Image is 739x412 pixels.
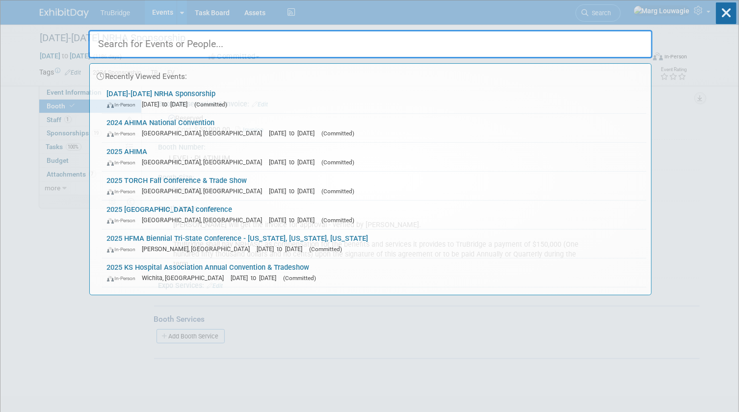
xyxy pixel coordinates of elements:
[231,274,282,282] span: [DATE] to [DATE]
[269,216,320,224] span: [DATE] to [DATE]
[142,187,267,195] span: [GEOGRAPHIC_DATA], [GEOGRAPHIC_DATA]
[102,85,646,113] a: [DATE]-[DATE] NRHA Sponsorship In-Person [DATE] to [DATE] (Committed)
[107,159,140,166] span: In-Person
[322,188,355,195] span: (Committed)
[107,275,140,282] span: In-Person
[88,30,653,58] input: Search for Events or People...
[95,64,646,85] div: Recently Viewed Events:
[107,217,140,224] span: In-Person
[269,158,320,166] span: [DATE] to [DATE]
[142,245,255,253] span: [PERSON_NAME], [GEOGRAPHIC_DATA]
[269,129,320,137] span: [DATE] to [DATE]
[102,172,646,200] a: 2025 TORCH Fall Conference & Trade Show In-Person [GEOGRAPHIC_DATA], [GEOGRAPHIC_DATA] [DATE] to ...
[102,114,646,142] a: 2024 AHIMA National Convention In-Person [GEOGRAPHIC_DATA], [GEOGRAPHIC_DATA] [DATE] to [DATE] (C...
[142,129,267,137] span: [GEOGRAPHIC_DATA], [GEOGRAPHIC_DATA]
[102,230,646,258] a: 2025 HFMA Biennial Tri-State Conference - [US_STATE], [US_STATE], [US_STATE] In-Person [PERSON_NA...
[142,274,229,282] span: Wichita, [GEOGRAPHIC_DATA]
[107,246,140,253] span: In-Person
[107,130,140,137] span: In-Person
[322,159,355,166] span: (Committed)
[102,201,646,229] a: 2025 [GEOGRAPHIC_DATA] conference In-Person [GEOGRAPHIC_DATA], [GEOGRAPHIC_DATA] [DATE] to [DATE]...
[195,101,228,108] span: (Committed)
[284,275,317,282] span: (Committed)
[142,101,193,108] span: [DATE] to [DATE]
[142,216,267,224] span: [GEOGRAPHIC_DATA], [GEOGRAPHIC_DATA]
[269,187,320,195] span: [DATE] to [DATE]
[102,258,646,287] a: 2025 KS Hospital Association Annual Convention & Tradeshow In-Person Wichita, [GEOGRAPHIC_DATA] [...
[102,143,646,171] a: 2025 AHIMA In-Person [GEOGRAPHIC_DATA], [GEOGRAPHIC_DATA] [DATE] to [DATE] (Committed)
[322,217,355,224] span: (Committed)
[142,158,267,166] span: [GEOGRAPHIC_DATA], [GEOGRAPHIC_DATA]
[322,130,355,137] span: (Committed)
[107,188,140,195] span: In-Person
[310,246,343,253] span: (Committed)
[257,245,308,253] span: [DATE] to [DATE]
[107,102,140,108] span: In-Person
